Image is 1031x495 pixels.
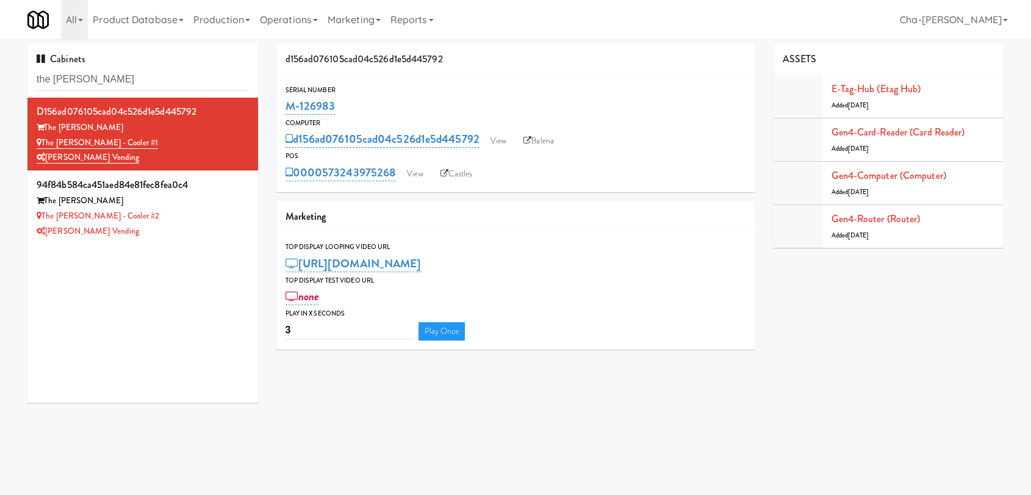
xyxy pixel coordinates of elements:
a: none [286,288,319,305]
a: View [401,165,429,183]
a: Gen4-router (Router) [832,212,921,226]
a: Balena [517,132,560,150]
span: ASSETS [783,52,817,66]
a: [URL][DOMAIN_NAME] [286,255,422,272]
img: Micromart [27,9,49,31]
span: [DATE] [848,187,869,197]
a: Gen4-computer (Computer) [832,168,946,182]
a: d156ad076105cad04c526d1e5d445792 [286,131,480,148]
span: Added [832,101,869,110]
div: 94f84b584ca451aed84e81fec8fea0c4 [37,176,249,194]
div: Serial Number [286,84,746,96]
span: Cabinets [37,52,85,66]
a: View [484,132,512,150]
li: d156ad076105cad04c526d1e5d445792The [PERSON_NAME] The [PERSON_NAME] - Cooler #1[PERSON_NAME] Vending [27,98,258,171]
a: Castles [434,165,479,183]
div: Computer [286,117,746,129]
a: The [PERSON_NAME] - Cooler #2 [37,210,159,222]
a: [PERSON_NAME] Vending [37,151,139,164]
span: [DATE] [848,231,869,240]
div: Top Display Looping Video Url [286,241,746,253]
a: Gen4-card-reader (Card Reader) [832,125,965,139]
span: Added [832,144,869,153]
a: M-126983 [286,98,336,115]
a: [PERSON_NAME] Vending [37,225,139,237]
div: Top Display Test Video Url [286,275,746,287]
span: Marketing [286,209,326,223]
a: Play Once [419,322,465,341]
a: E-tag-hub (Etag Hub) [832,82,921,96]
input: Search cabinets [37,68,249,91]
div: POS [286,150,746,162]
span: [DATE] [848,101,869,110]
span: Added [832,187,869,197]
a: The [PERSON_NAME] - Cooler #1 [37,137,158,149]
div: The [PERSON_NAME] [37,193,249,209]
span: [DATE] [848,144,869,153]
div: d156ad076105cad04c526d1e5d445792 [37,103,249,121]
div: d156ad076105cad04c526d1e5d445792 [276,44,755,75]
div: The [PERSON_NAME] [37,120,249,135]
div: Play in X seconds [286,308,746,320]
li: 94f84b584ca451aed84e81fec8fea0c4The [PERSON_NAME] The [PERSON_NAME] - Cooler #2[PERSON_NAME] Vending [27,171,258,244]
a: 0000573243975268 [286,164,397,181]
span: Added [832,231,869,240]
